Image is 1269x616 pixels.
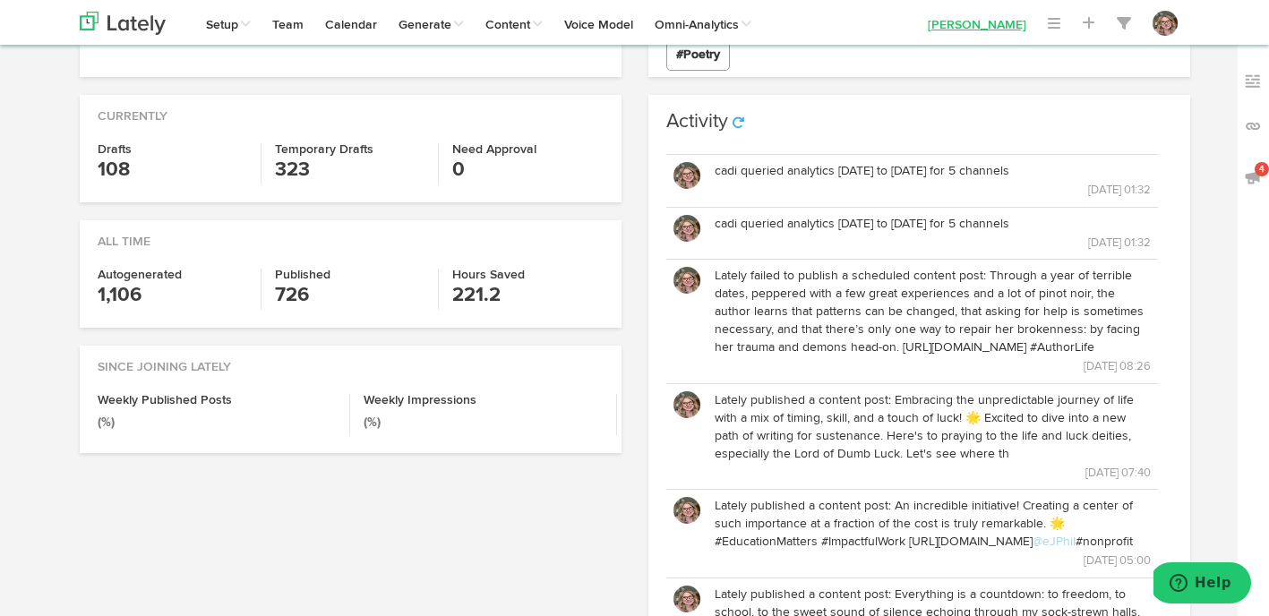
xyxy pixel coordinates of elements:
[1244,168,1262,186] img: announcements_off.svg
[673,215,700,242] img: OhcUycdS6u5e6MDkMfFl
[364,416,381,429] small: (%)
[1033,535,1076,548] span: @eJPhil
[275,143,424,156] h4: Temporary Drafts
[98,394,337,406] h4: Weekly Published Posts
[715,180,1151,200] p: [DATE] 01:32
[98,416,115,429] small: (%)
[98,143,247,156] h4: Drafts
[666,112,728,132] h3: Activity
[452,143,603,156] h4: Need Approval
[715,233,1151,252] p: [DATE] 01:32
[673,162,700,189] img: OhcUycdS6u5e6MDkMfFl
[715,551,1151,570] p: [DATE] 05:00
[98,269,247,281] h4: Autogenerated
[715,391,1151,463] p: Lately published a content post: Embracing the unpredictable journey of life with a mix of timing...
[673,267,700,294] img: OhcUycdS6u5e6MDkMfFl
[80,220,622,251] div: All Time
[666,38,730,71] span: #Poetry
[452,269,603,281] h4: Hours Saved
[715,267,1151,356] p: Lately failed to publish a scheduled content post: Through a year of terrible dates, peppered wit...
[1255,162,1269,176] span: 4
[715,162,1151,180] p: cadi queried analytics [DATE] to [DATE] for 5 channels
[80,12,166,35] img: logo_lately_bg_light.svg
[98,281,247,310] h3: 1,106
[364,394,603,406] h4: Weekly Impressions
[673,586,700,612] img: OhcUycdS6u5e6MDkMfFl
[1153,562,1251,607] iframe: Opens a widget where you can find more information
[275,281,424,310] h3: 726
[715,463,1151,483] p: [DATE] 07:40
[1244,117,1262,135] img: links_off.svg
[1244,73,1262,90] img: keywords_off.svg
[275,269,424,281] h4: Published
[715,215,1151,233] p: cadi queried analytics [DATE] to [DATE] for 5 channels
[275,156,424,184] h3: 323
[715,356,1151,376] p: [DATE] 08:26
[715,497,1151,551] p: Lately published a content post: An incredible initiative! Creating a center of such importance a...
[98,156,247,184] h3: 108
[673,497,700,524] img: OhcUycdS6u5e6MDkMfFl
[452,156,603,184] h3: 0
[1153,11,1178,36] img: OhcUycdS6u5e6MDkMfFl
[452,281,603,310] h3: 221.2
[80,95,622,125] div: Currently
[80,346,622,376] div: Since Joining Lately
[673,391,700,418] img: OhcUycdS6u5e6MDkMfFl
